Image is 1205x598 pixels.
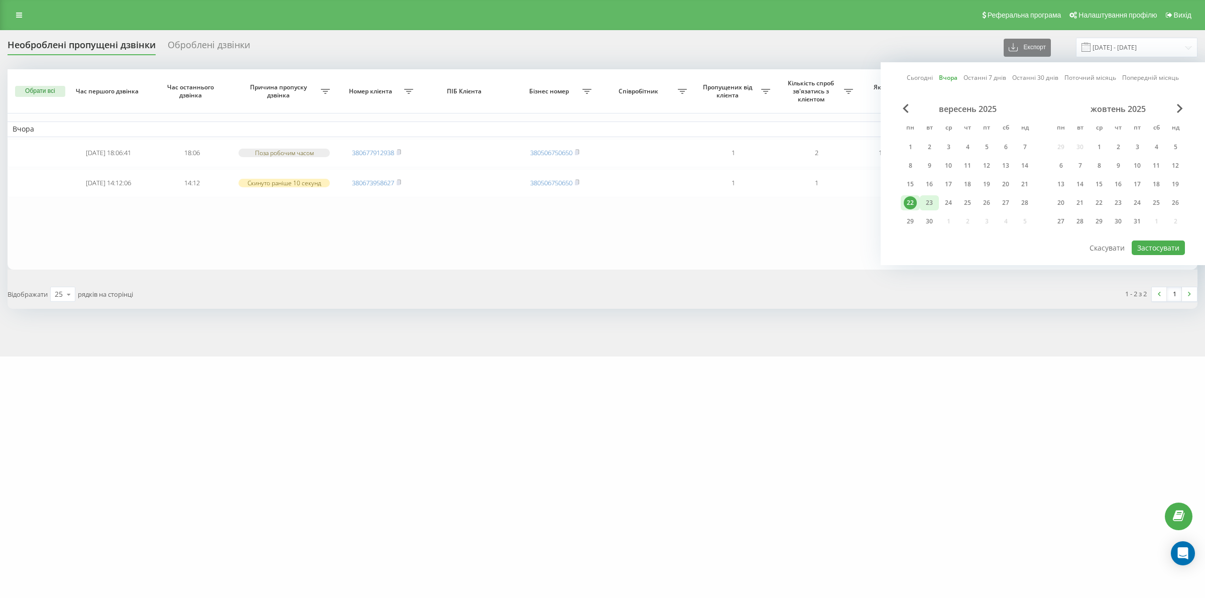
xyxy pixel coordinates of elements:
span: Час першого дзвінка [76,87,142,95]
div: нд 26 жовт 2025 р. [1166,195,1185,210]
button: Експорт [1004,39,1051,57]
div: пн 1 вер 2025 р. [901,140,920,155]
div: нд 12 жовт 2025 р. [1166,158,1185,173]
div: 9 [923,159,936,172]
div: пт 3 жовт 2025 р. [1128,140,1147,155]
div: пт 17 жовт 2025 р. [1128,177,1147,192]
td: 14:12 [150,169,233,197]
abbr: вівторок [922,121,937,136]
div: 5 [980,141,993,154]
div: сб 13 вер 2025 р. [996,158,1015,173]
div: пт 19 вер 2025 р. [977,177,996,192]
div: 30 [923,215,936,228]
div: нд 5 жовт 2025 р. [1166,140,1185,155]
span: Як довго дзвінок втрачено [867,83,933,99]
div: 25 [961,196,974,209]
div: сб 20 вер 2025 р. [996,177,1015,192]
div: вт 2 вер 2025 р. [920,140,939,155]
div: 5 [1169,141,1182,154]
a: Останні 7 днів [963,73,1006,82]
abbr: субота [1149,121,1164,136]
div: сб 4 жовт 2025 р. [1147,140,1166,155]
a: Останні 30 днів [1012,73,1058,82]
div: 15 [1093,178,1106,191]
abbr: середа [1092,121,1107,136]
button: Обрати всі [15,86,65,97]
div: сб 11 жовт 2025 р. [1147,158,1166,173]
div: 4 [1150,141,1163,154]
div: пт 24 жовт 2025 р. [1128,195,1147,210]
div: вт 14 жовт 2025 р. [1070,177,1090,192]
div: ср 17 вер 2025 р. [939,177,958,192]
div: Open Intercom Messenger [1171,541,1195,565]
div: 26 [980,196,993,209]
div: чт 18 вер 2025 р. [958,177,977,192]
abbr: неділя [1168,121,1183,136]
div: 25 [1150,196,1163,209]
a: 380673958627 [352,178,394,187]
div: вт 23 вер 2025 р. [920,195,939,210]
div: 28 [1018,196,1031,209]
div: вересень 2025 [901,104,1034,114]
td: Вчора [8,122,1197,137]
span: рядків на сторінці [78,290,133,299]
div: 17 [942,178,955,191]
abbr: неділя [1017,121,1032,136]
div: Скинуто раніше 10 секунд [238,179,329,187]
div: ср 29 жовт 2025 р. [1090,214,1109,229]
div: 7 [1018,141,1031,154]
div: пн 27 жовт 2025 р. [1051,214,1070,229]
div: 20 [999,178,1012,191]
div: сб 6 вер 2025 р. [996,140,1015,155]
div: 11 [961,159,974,172]
span: Номер клієнта [340,87,404,95]
div: 19 [1169,178,1182,191]
div: 16 [1112,178,1125,191]
span: Відображати [8,290,48,299]
div: пн 8 вер 2025 р. [901,158,920,173]
div: 31 [1131,215,1144,228]
button: Скасувати [1084,241,1130,255]
div: 1 [904,141,917,154]
div: ср 1 жовт 2025 р. [1090,140,1109,155]
div: 21 [1073,196,1087,209]
abbr: субота [998,121,1013,136]
div: 29 [1093,215,1106,228]
td: 18:06 [150,139,233,167]
div: жовтень 2025 [1051,104,1185,114]
abbr: четвер [1111,121,1126,136]
div: чт 11 вер 2025 р. [958,158,977,173]
div: 12 [1169,159,1182,172]
div: пт 12 вер 2025 р. [977,158,996,173]
div: сб 25 жовт 2025 р. [1147,195,1166,210]
div: пт 26 вер 2025 р. [977,195,996,210]
div: вт 7 жовт 2025 р. [1070,158,1090,173]
a: Попередній місяць [1122,73,1179,82]
div: 3 [1131,141,1144,154]
div: пт 31 жовт 2025 р. [1128,214,1147,229]
a: 380677912938 [352,148,394,157]
div: нд 19 жовт 2025 р. [1166,177,1185,192]
div: 24 [942,196,955,209]
button: Застосувати [1132,241,1185,255]
div: 15 [904,178,917,191]
div: Поза робочим часом [238,149,329,157]
div: ср 3 вер 2025 р. [939,140,958,155]
div: ср 24 вер 2025 р. [939,195,958,210]
div: 18 [1150,178,1163,191]
div: 13 [1054,178,1067,191]
div: 28 [1073,215,1087,228]
span: Пропущених від клієнта [697,83,761,99]
div: 13 [999,159,1012,172]
div: чт 30 жовт 2025 р. [1109,214,1128,229]
td: 19 годин тому [858,139,941,167]
div: вт 21 жовт 2025 р. [1070,195,1090,210]
div: 14 [1018,159,1031,172]
div: 25 [55,289,63,299]
div: 6 [999,141,1012,154]
div: Оброблені дзвінки [168,40,250,55]
div: пт 10 жовт 2025 р. [1128,158,1147,173]
div: 2 [923,141,936,154]
div: пн 13 жовт 2025 р. [1051,177,1070,192]
div: 19 [980,178,993,191]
